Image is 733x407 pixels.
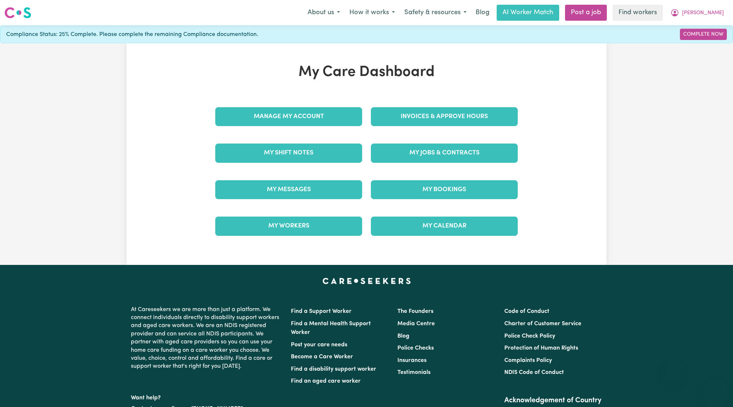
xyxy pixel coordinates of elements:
[291,309,352,314] a: Find a Support Worker
[397,309,433,314] a: The Founders
[471,5,494,21] a: Blog
[504,345,578,351] a: Protection of Human Rights
[397,345,434,351] a: Police Checks
[565,5,607,21] a: Post a job
[215,107,362,126] a: Manage My Account
[680,29,727,40] a: Complete Now
[497,5,559,21] a: AI Worker Match
[215,180,362,199] a: My Messages
[682,9,724,17] span: [PERSON_NAME]
[215,144,362,162] a: My Shift Notes
[371,180,518,199] a: My Bookings
[303,5,345,20] button: About us
[4,4,31,21] a: Careseekers logo
[6,30,258,39] span: Compliance Status: 25% Complete. Please complete the remaining Compliance documentation.
[704,378,727,401] iframe: Button to launch messaging window
[131,303,282,374] p: At Careseekers we are more than just a platform. We connect individuals directly to disability su...
[291,342,347,348] a: Post your care needs
[371,144,518,162] a: My Jobs & Contracts
[504,370,564,375] a: NDIS Code of Conduct
[504,396,602,405] h2: Acknowledgement of Country
[613,5,663,21] a: Find workers
[345,5,400,20] button: How it works
[291,366,376,372] a: Find a disability support worker
[504,321,581,327] a: Charter of Customer Service
[666,360,681,375] iframe: Close message
[4,6,31,19] img: Careseekers logo
[504,333,555,339] a: Police Check Policy
[371,217,518,235] a: My Calendar
[666,5,729,20] button: My Account
[211,64,522,81] h1: My Care Dashboard
[400,5,471,20] button: Safety & resources
[504,358,552,363] a: Complaints Policy
[291,354,353,360] a: Become a Care Worker
[397,321,435,327] a: Media Centre
[504,309,549,314] a: Code of Conduct
[371,107,518,126] a: Invoices & Approve Hours
[397,358,426,363] a: Insurances
[131,391,282,402] p: Want help?
[291,321,371,335] a: Find a Mental Health Support Worker
[397,333,409,339] a: Blog
[397,370,430,375] a: Testimonials
[323,278,411,284] a: Careseekers home page
[215,217,362,235] a: My Workers
[291,378,361,384] a: Find an aged care worker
